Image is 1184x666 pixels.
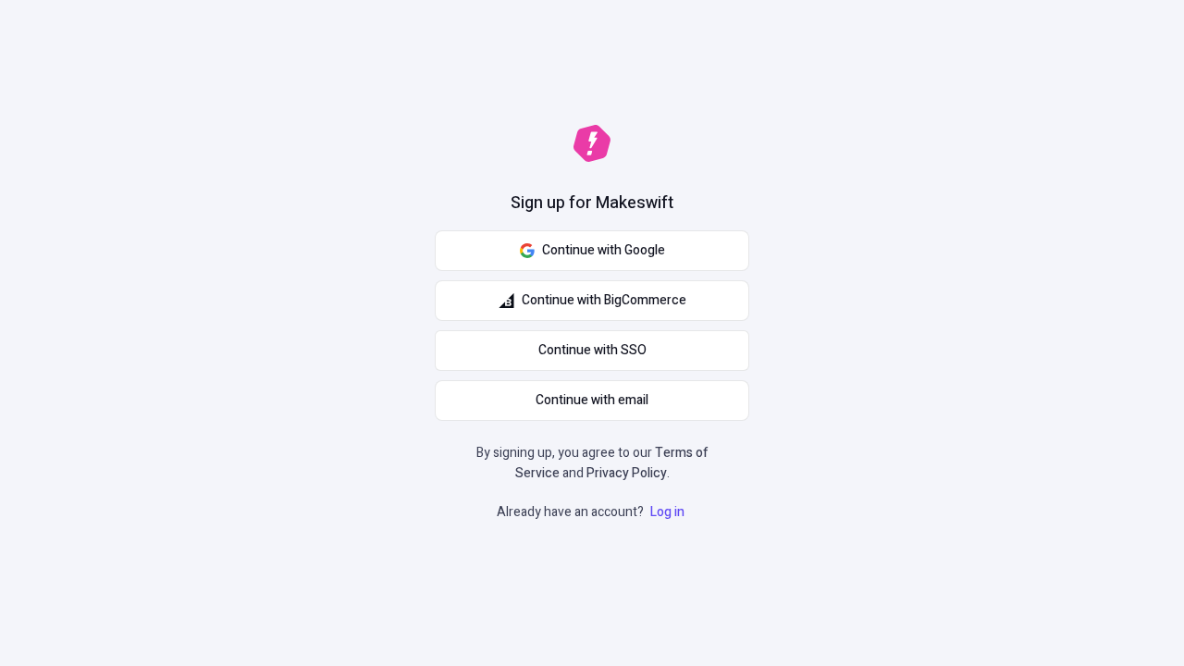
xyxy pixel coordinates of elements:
span: Continue with BigCommerce [522,290,686,311]
p: By signing up, you agree to our and . [470,443,714,484]
h1: Sign up for Makeswift [511,191,673,216]
p: Already have an account? [497,502,688,523]
button: Continue with email [435,380,749,421]
span: Continue with email [536,390,648,411]
button: Continue with Google [435,230,749,271]
a: Privacy Policy [586,463,667,483]
span: Continue with Google [542,240,665,261]
a: Continue with SSO [435,330,749,371]
a: Log in [647,502,688,522]
a: Terms of Service [515,443,709,483]
button: Continue with BigCommerce [435,280,749,321]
